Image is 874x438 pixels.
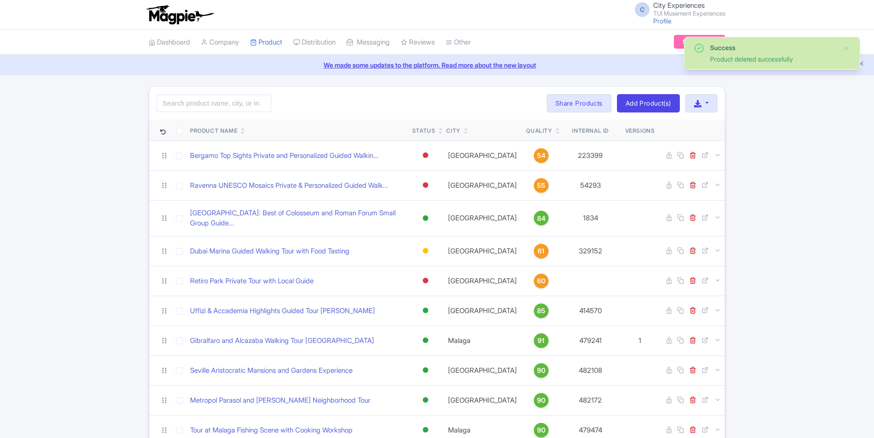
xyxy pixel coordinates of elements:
a: Dubai Marina Guided Walking Tour with Food Tasting [190,246,349,257]
td: [GEOGRAPHIC_DATA] [443,200,522,236]
a: Gibralfaro and Alcazaba Walking Tour [GEOGRAPHIC_DATA] [190,336,374,346]
div: Active [421,212,430,225]
div: Building [421,244,430,258]
div: Inactive [421,179,430,192]
a: 60 [526,274,555,288]
a: Bergamo Top Sights Private and Personalized Guided Walkin... [190,151,379,161]
td: [GEOGRAPHIC_DATA] [443,236,522,266]
td: [GEOGRAPHIC_DATA] [443,170,522,200]
span: 90 [537,395,545,405]
div: Active [421,304,430,317]
a: C City Experiences TUI Musement Experiences [629,2,725,17]
td: [GEOGRAPHIC_DATA] [443,140,522,170]
span: 60 [537,276,545,286]
a: 84 [526,211,555,225]
a: Seville Aristocratic Mansions and Gardens Experience [190,365,353,376]
a: Dashboard [149,30,190,55]
div: Status [412,127,436,135]
span: 90 [537,425,545,435]
a: Uffizi & Accademia Highlights Guided Tour [PERSON_NAME] [190,306,375,316]
a: 85 [526,303,555,318]
span: 84 [537,213,545,224]
td: 329152 [560,236,622,266]
a: 91 [526,333,555,348]
td: 54293 [560,170,622,200]
div: Active [421,364,430,377]
a: Reviews [401,30,435,55]
a: 90 [526,363,555,378]
a: Profile [653,17,672,25]
td: [GEOGRAPHIC_DATA] [443,355,522,385]
a: Product [250,30,282,55]
a: Add Product(s) [617,94,680,112]
td: 414570 [560,296,622,326]
a: Distribution [293,30,336,55]
div: Active [421,393,430,407]
span: 55 [537,180,545,191]
td: 223399 [560,140,622,170]
span: 1 [639,336,641,345]
span: 54 [537,151,545,161]
small: TUI Musement Experiences [653,11,725,17]
div: Success [710,43,836,52]
button: Close announcement [858,59,865,70]
a: 54 [526,148,555,163]
td: Malaga [443,326,522,355]
a: Tour at Malaga Fishing Scene with Cooking Workshop [190,425,353,436]
div: Product deleted successfully [710,54,836,64]
a: 55 [526,178,555,193]
td: [GEOGRAPHIC_DATA] [443,385,522,415]
td: [GEOGRAPHIC_DATA] [443,296,522,326]
td: 1834 [560,200,622,236]
a: We made some updates to the platform. Read more about the new layout [6,60,868,70]
div: Inactive [421,274,430,287]
div: Inactive [421,149,430,162]
a: Share Products [547,94,611,112]
span: 85 [537,306,545,316]
a: Subscription [674,35,725,49]
a: Ravenna UNESCO Mosaics Private & Personalized Guided Walk... [190,180,388,191]
div: Quality [526,127,552,135]
input: Search product name, city, or interal id [157,95,271,112]
a: 90 [526,393,555,408]
a: Messaging [347,30,390,55]
a: Metropol Parasol and [PERSON_NAME] Neighborhood Tour [190,395,370,406]
th: Versions [622,120,659,141]
td: 479241 [560,326,622,355]
td: 482108 [560,355,622,385]
a: Retiro Park Private Tour with Local Guide [190,276,314,286]
span: 91 [538,336,544,346]
img: logo-ab69f6fb50320c5b225c76a69d11143b.png [144,5,215,25]
span: C [635,2,650,17]
span: City Experiences [653,1,705,10]
div: Active [421,423,430,437]
div: Product Name [190,127,237,135]
a: Other [446,30,471,55]
div: City [446,127,460,135]
a: 90 [526,423,555,438]
span: 90 [537,365,545,376]
a: 61 [526,244,555,258]
span: 61 [538,246,544,256]
a: Company [201,30,239,55]
button: Close [843,43,851,54]
td: 482172 [560,385,622,415]
td: [GEOGRAPHIC_DATA] [443,266,522,296]
div: Active [421,334,430,347]
a: [GEOGRAPHIC_DATA]: Best of Colosseum and Roman Forum Small Group Guide... [190,208,405,229]
th: Internal ID [560,120,622,141]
